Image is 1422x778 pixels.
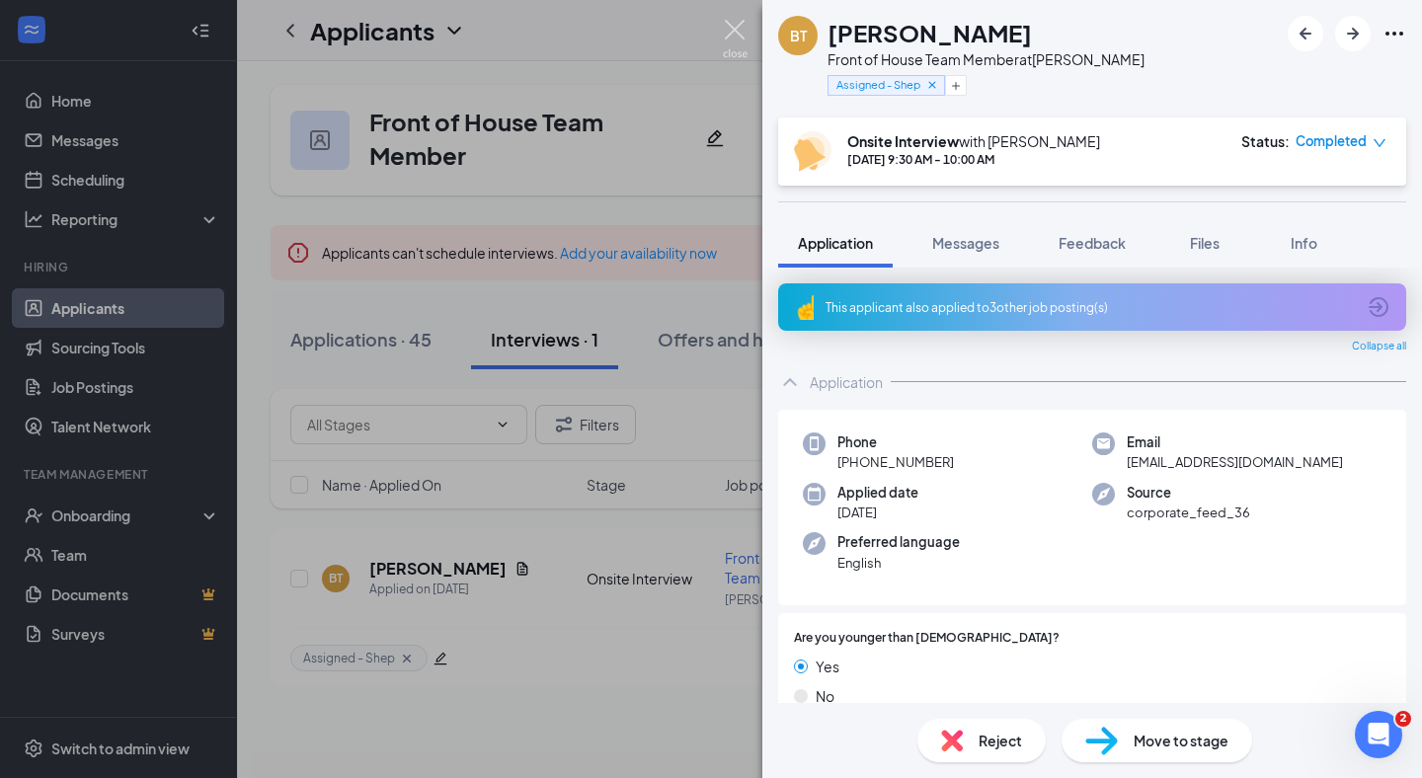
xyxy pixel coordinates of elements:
svg: Cross [925,78,939,92]
span: Info [1291,234,1317,252]
iframe: Intercom live chat [1355,711,1402,758]
span: Collapse all [1352,339,1406,354]
span: Completed [1296,131,1367,151]
span: Files [1190,234,1220,252]
span: Preferred language [837,532,960,552]
span: 2 [1395,711,1411,727]
span: Phone [837,432,954,452]
span: Yes [816,656,839,677]
span: Application [798,234,873,252]
svg: ArrowRight [1341,22,1365,45]
div: with [PERSON_NAME] [847,131,1100,151]
svg: Ellipses [1382,22,1406,45]
div: Application [810,372,883,392]
span: down [1373,136,1386,150]
h1: [PERSON_NAME] [828,16,1032,49]
button: ArrowRight [1335,16,1371,51]
svg: ChevronUp [778,370,802,394]
span: corporate_feed_36 [1127,503,1250,522]
span: [EMAIL_ADDRESS][DOMAIN_NAME] [1127,452,1343,472]
div: Front of House Team Member at [PERSON_NAME] [828,49,1145,69]
button: Plus [945,75,967,96]
div: This applicant also applied to 3 other job posting(s) [826,299,1355,316]
span: Applied date [837,483,918,503]
div: [DATE] 9:30 AM - 10:00 AM [847,151,1100,168]
span: Move to stage [1134,730,1228,751]
span: [DATE] [837,503,918,522]
span: No [816,685,834,707]
b: Onsite Interview [847,132,959,150]
span: Assigned - Shep [836,76,920,93]
button: ArrowLeftNew [1288,16,1323,51]
div: BT [790,26,807,45]
span: [PHONE_NUMBER] [837,452,954,472]
span: Messages [932,234,999,252]
div: Status : [1241,131,1290,151]
span: English [837,553,960,573]
span: Source [1127,483,1250,503]
svg: ArrowLeftNew [1294,22,1317,45]
span: Email [1127,432,1343,452]
span: Reject [979,730,1022,751]
svg: ArrowCircle [1367,295,1390,319]
svg: Plus [950,80,962,92]
span: Feedback [1059,234,1126,252]
span: Are you younger than [DEMOGRAPHIC_DATA]? [794,629,1060,648]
